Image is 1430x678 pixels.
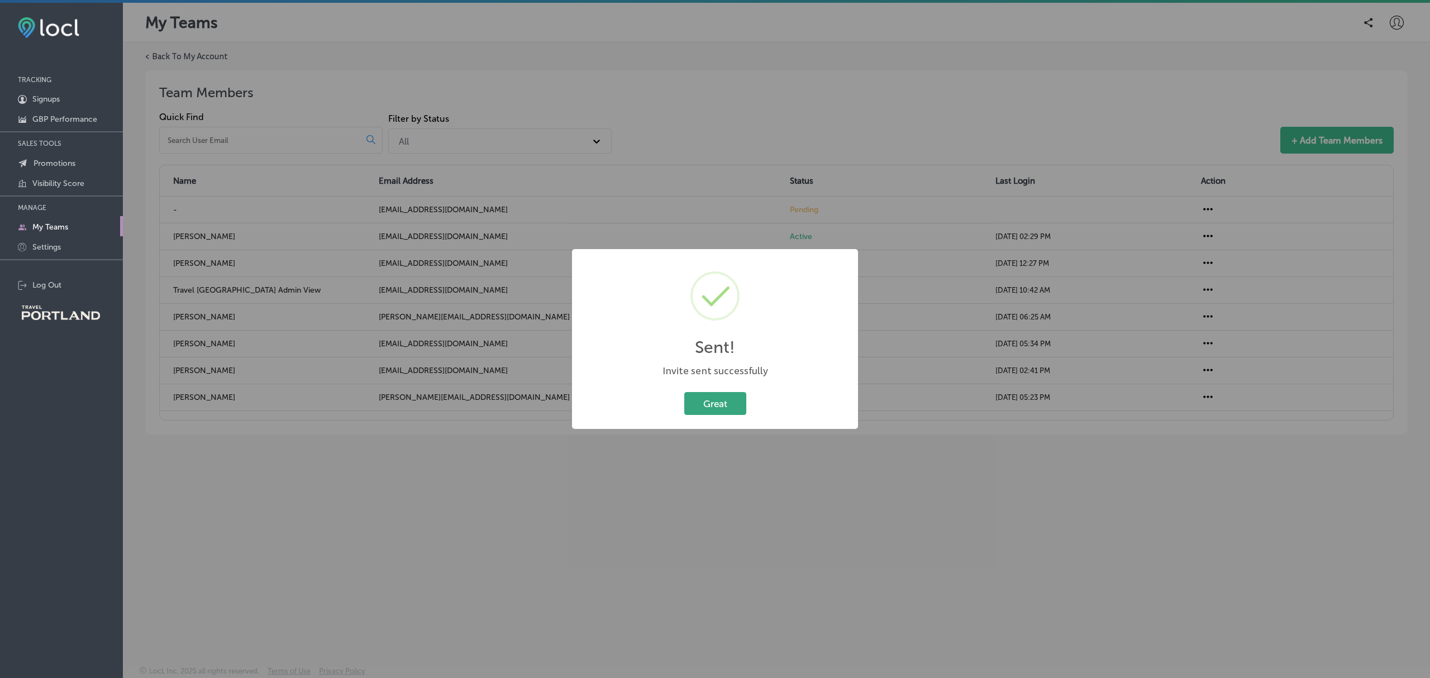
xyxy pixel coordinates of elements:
div: Invite sent successfully [583,364,847,378]
p: My Teams [32,222,68,232]
p: GBP Performance [32,114,97,124]
p: Log Out [32,280,61,290]
img: fda3e92497d09a02dc62c9cd864e3231.png [18,17,79,38]
p: Signups [32,94,60,104]
p: Settings [32,242,61,252]
p: Visibility Score [32,179,84,188]
p: Promotions [34,159,75,168]
h2: Sent! [695,337,735,357]
img: Travel Portland [22,305,100,320]
button: Great [684,392,746,415]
